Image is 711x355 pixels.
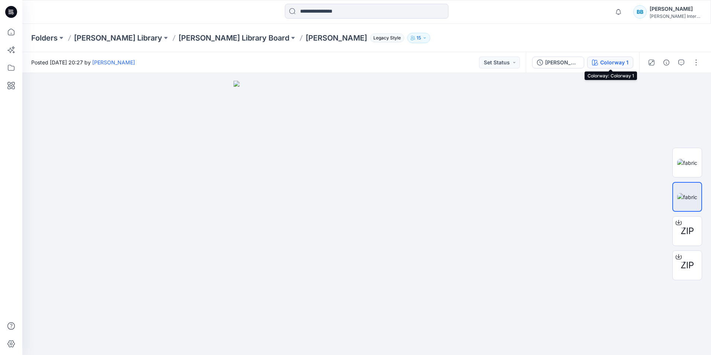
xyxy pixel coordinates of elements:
div: [PERSON_NAME] [650,4,702,13]
a: [PERSON_NAME] Library Board [178,33,289,43]
div: BB [633,5,647,19]
button: Legacy Style [367,33,404,43]
span: ZIP [681,224,694,238]
a: Folders [31,33,58,43]
button: Colorway 1 [587,57,633,68]
span: Legacy Style [370,33,404,42]
img: fabric [677,193,697,201]
div: [PERSON_NAME] International [650,13,702,19]
button: [PERSON_NAME] fabric [532,57,584,68]
p: 15 [416,34,421,42]
div: Colorway 1 [600,58,628,67]
a: [PERSON_NAME] [92,59,135,65]
span: Posted [DATE] 20:27 by [31,58,135,66]
button: Details [660,57,672,68]
img: fabric [677,159,697,167]
button: 15 [407,33,430,43]
a: [PERSON_NAME] Library [74,33,162,43]
p: [PERSON_NAME] [306,33,367,43]
div: [PERSON_NAME] fabric [545,58,579,67]
span: ZIP [681,259,694,272]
